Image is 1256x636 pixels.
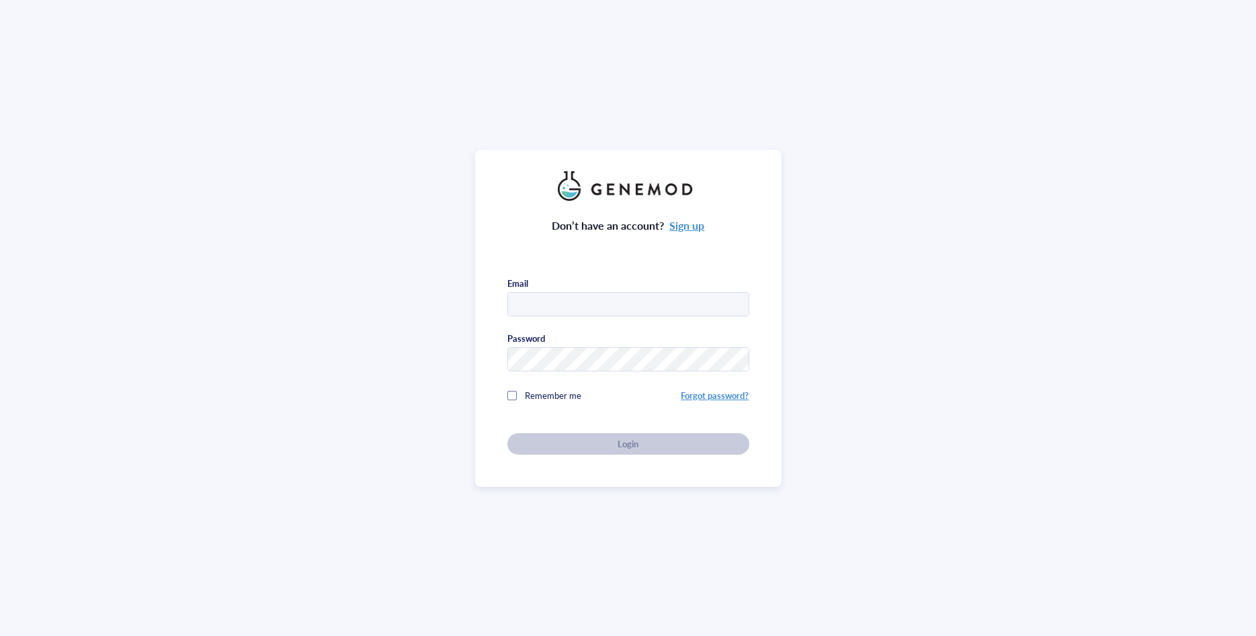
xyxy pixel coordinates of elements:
[507,277,528,289] div: Email
[558,171,699,201] img: genemod_logo_light-BcqUzbGq.png
[669,218,704,233] a: Sign up
[552,217,705,234] div: Don’t have an account?
[681,389,749,402] a: Forgot password?
[525,389,581,402] span: Remember me
[507,332,545,345] div: Password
